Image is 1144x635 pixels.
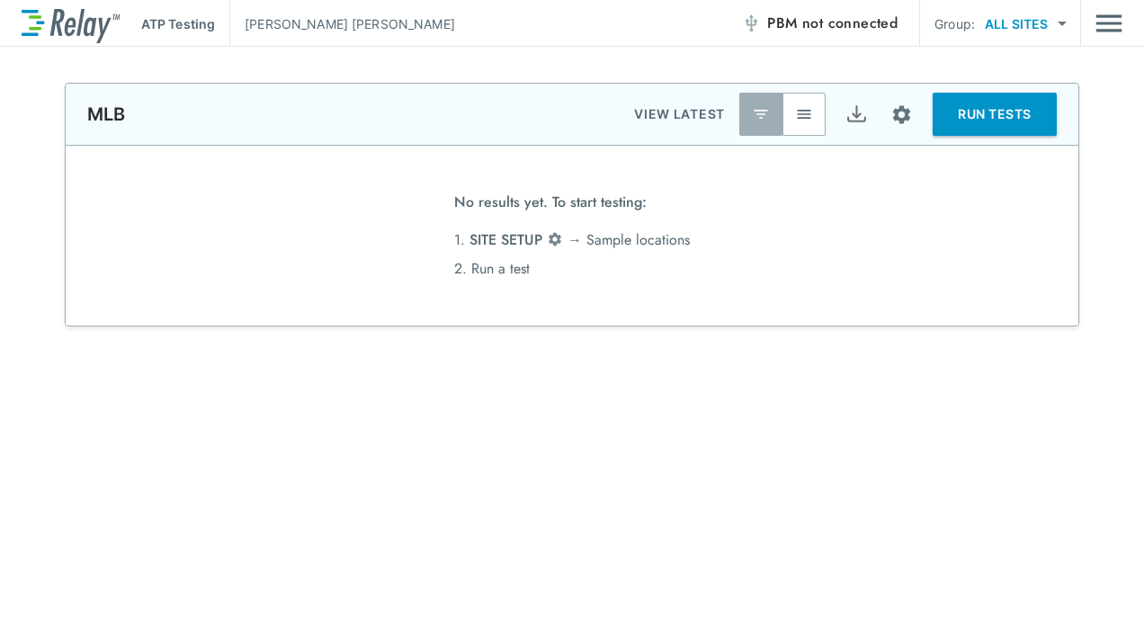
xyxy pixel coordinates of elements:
[245,14,455,33] p: [PERSON_NAME] [PERSON_NAME]
[795,105,813,123] img: View All
[634,103,725,125] p: VIEW LATEST
[454,255,690,283] li: 2. Run a test
[878,91,925,139] button: Site setup
[547,231,563,247] img: Settings Icon
[742,14,760,32] img: Offline Icon
[802,13,898,33] span: not connected
[87,103,125,125] p: MLB
[22,4,120,43] img: LuminUltra Relay
[141,14,215,33] p: ATP Testing
[890,103,913,126] img: Settings Icon
[933,93,1057,136] button: RUN TESTS
[469,229,542,250] span: SITE SETUP
[767,11,898,36] span: PBM
[454,188,647,226] span: No results yet. To start testing:
[735,5,905,41] button: PBM not connected
[845,103,868,126] img: Export Icon
[752,105,770,123] img: Latest
[835,93,878,136] button: Export
[1095,6,1122,40] button: Main menu
[934,14,975,33] p: Group:
[1095,6,1122,40] img: Drawer Icon
[454,226,690,255] li: 1. → Sample locations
